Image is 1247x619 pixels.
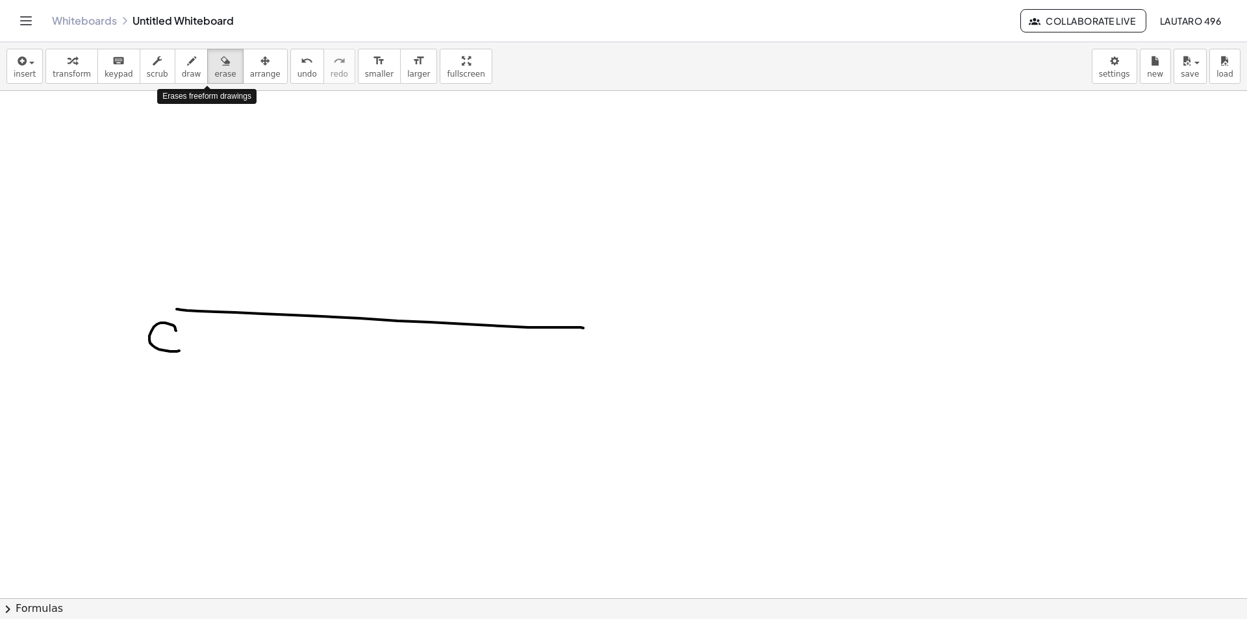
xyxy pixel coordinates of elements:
button: arrange [243,49,288,84]
span: save [1181,69,1199,79]
i: format_size [412,53,425,69]
span: transform [53,69,91,79]
button: lautaro 496 [1149,9,1231,32]
span: draw [182,69,201,79]
button: Toggle navigation [16,10,36,31]
i: format_size [373,53,385,69]
a: Whiteboards [52,14,117,27]
button: save [1174,49,1207,84]
span: new [1147,69,1163,79]
span: Collaborate Live [1031,15,1135,27]
button: settings [1092,49,1137,84]
span: smaller [365,69,394,79]
button: scrub [140,49,175,84]
span: erase [214,69,236,79]
button: transform [45,49,98,84]
i: undo [301,53,313,69]
button: draw [175,49,208,84]
span: fullscreen [447,69,485,79]
button: load [1209,49,1241,84]
span: redo [331,69,348,79]
button: format_sizelarger [400,49,437,84]
span: load [1216,69,1233,79]
span: arrange [250,69,281,79]
button: undoundo [290,49,324,84]
button: new [1140,49,1171,84]
span: settings [1099,69,1130,79]
button: format_sizesmaller [358,49,401,84]
span: larger [407,69,430,79]
div: Erases freeform drawings [157,89,257,104]
span: lautaro 496 [1159,15,1221,27]
button: keyboardkeypad [97,49,140,84]
span: undo [297,69,317,79]
span: insert [14,69,36,79]
button: erase [207,49,243,84]
button: insert [6,49,43,84]
i: keyboard [112,53,125,69]
span: keypad [105,69,133,79]
button: Collaborate Live [1020,9,1146,32]
span: scrub [147,69,168,79]
button: redoredo [323,49,355,84]
i: redo [333,53,346,69]
button: fullscreen [440,49,492,84]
